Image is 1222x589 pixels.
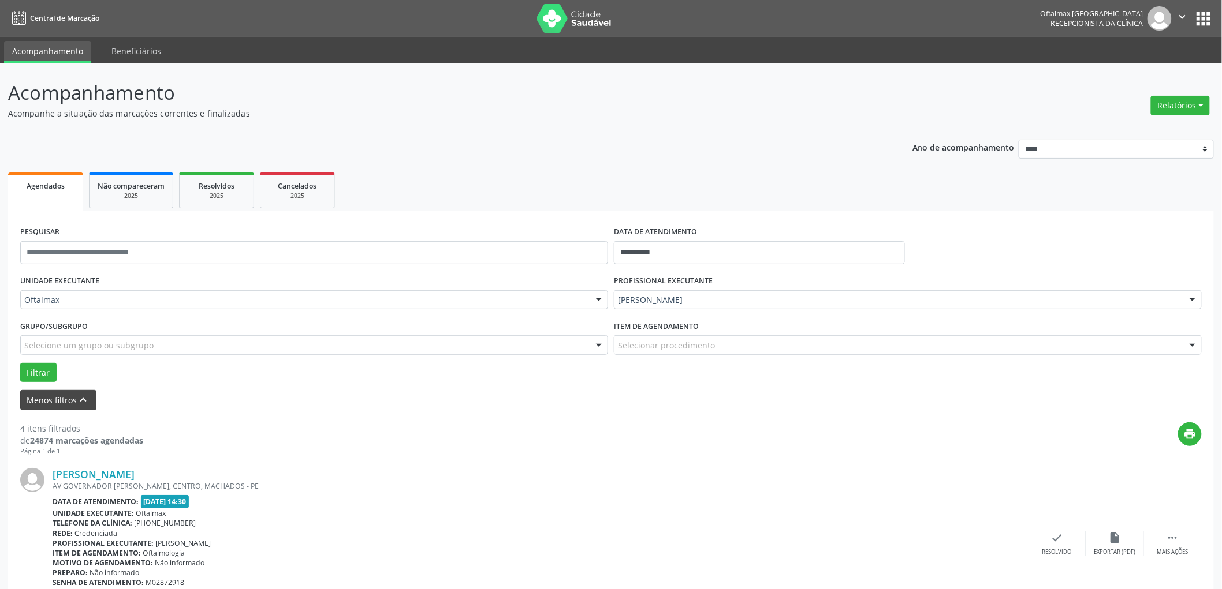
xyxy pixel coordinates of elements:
strong: 24874 marcações agendadas [30,435,143,446]
div: 2025 [269,192,326,200]
a: Acompanhamento [4,41,91,63]
span: [DATE] 14:30 [141,495,189,508]
div: 2025 [188,192,245,200]
b: Data de atendimento: [53,497,139,507]
div: 2025 [98,192,165,200]
button:  [1172,6,1194,31]
b: Item de agendamento: [53,548,141,558]
a: Beneficiários [103,41,169,61]
div: 4 itens filtrados [20,422,143,434]
span: Selecionar procedimento [618,339,715,351]
span: [PERSON_NAME] [156,538,211,548]
i: keyboard_arrow_up [77,393,90,406]
p: Acompanhamento [8,78,852,107]
p: Acompanhe a situação das marcações correntes e finalizadas [8,107,852,119]
button: Relatórios [1151,96,1210,115]
div: Página 1 de 1 [20,447,143,456]
button: print [1178,422,1202,446]
span: Não informado [155,558,205,568]
span: Recepcionista da clínica [1051,18,1143,28]
i:  [1167,531,1179,544]
button: Menos filtroskeyboard_arrow_up [20,390,96,410]
label: UNIDADE EXECUTANTE [20,272,99,290]
span: Credenciada [75,528,118,538]
div: de [20,434,143,447]
b: Unidade executante: [53,508,134,518]
a: [PERSON_NAME] [53,468,135,481]
span: M02872918 [146,577,185,587]
b: Rede: [53,528,73,538]
i: check [1051,531,1064,544]
span: Oftalmologia [143,548,185,558]
span: Oftalmax [136,508,166,518]
img: img [1148,6,1172,31]
span: Oftalmax [24,294,584,306]
i:  [1176,10,1189,23]
button: Filtrar [20,363,57,382]
span: Não informado [90,568,140,577]
button: apps [1194,9,1214,29]
span: Central de Marcação [30,13,99,23]
b: Motivo de agendamento: [53,558,153,568]
span: [PERSON_NAME] [618,294,1178,306]
label: PROFISSIONAL EXECUTANTE [614,272,713,290]
b: Preparo: [53,568,88,577]
img: img [20,468,44,492]
label: DATA DE ATENDIMENTO [614,223,697,241]
div: Exportar (PDF) [1094,548,1136,556]
span: [PHONE_NUMBER] [135,518,196,528]
span: Cancelados [278,181,317,191]
i: insert_drive_file [1109,531,1122,544]
p: Ano de acompanhamento [912,140,1015,154]
a: Central de Marcação [8,9,99,28]
span: Resolvidos [199,181,234,191]
div: Oftalmax [GEOGRAPHIC_DATA] [1041,9,1143,18]
span: Selecione um grupo ou subgrupo [24,339,154,351]
label: Grupo/Subgrupo [20,317,88,335]
i: print [1184,427,1197,440]
div: AV GOVERNADOR [PERSON_NAME], CENTRO, MACHADOS - PE [53,481,1029,491]
b: Telefone da clínica: [53,518,132,528]
b: Profissional executante: [53,538,154,548]
span: Agendados [27,181,65,191]
b: Senha de atendimento: [53,577,144,587]
span: Não compareceram [98,181,165,191]
label: Item de agendamento [614,317,699,335]
div: Mais ações [1157,548,1189,556]
div: Resolvido [1042,548,1072,556]
label: PESQUISAR [20,223,59,241]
